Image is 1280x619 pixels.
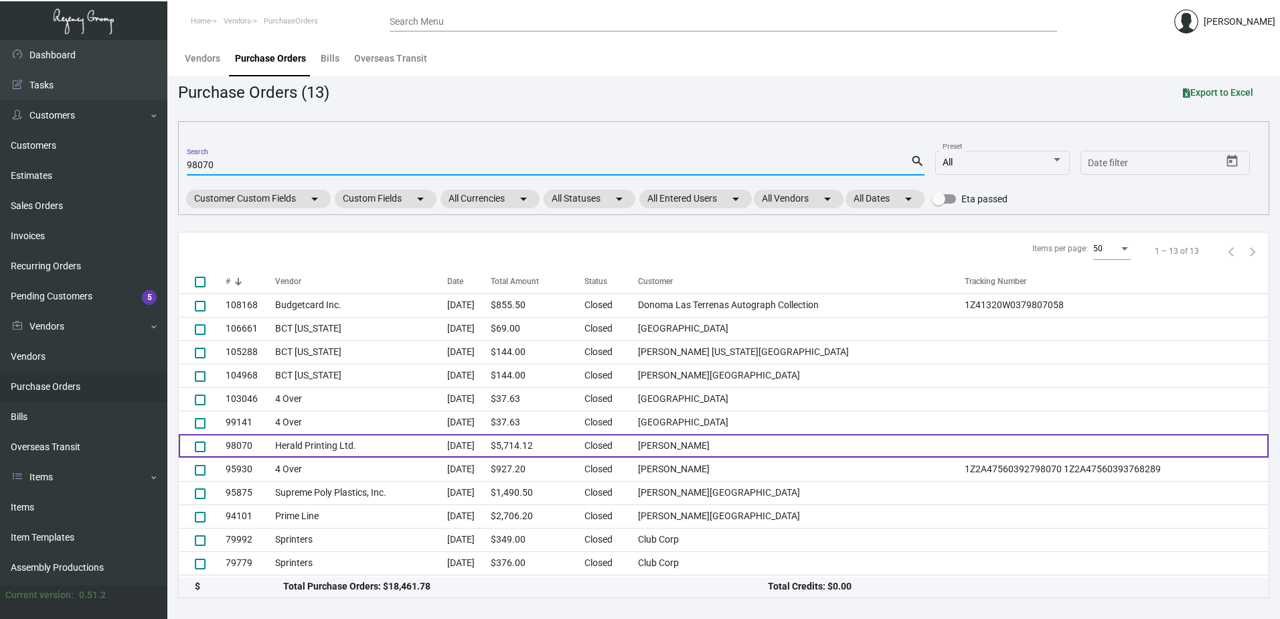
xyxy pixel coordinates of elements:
[491,340,584,364] td: $144.00
[447,528,491,551] td: [DATE]
[226,275,275,287] div: #
[491,317,584,340] td: $69.00
[584,387,639,411] td: Closed
[638,275,673,287] div: Customer
[226,458,275,481] td: 95930
[965,275,1269,287] div: Tracking Number
[638,411,965,434] td: [GEOGRAPHIC_DATA]
[335,190,436,208] mat-chip: Custom Fields
[1242,240,1263,262] button: Next page
[961,191,1008,207] span: Eta passed
[226,575,275,598] td: 79546
[447,275,491,287] div: Date
[491,528,584,551] td: $349.00
[275,387,447,411] td: 4 Over
[1093,245,1131,254] mat-select: Items per page:
[965,293,1269,317] td: 1Z41320W0379807058
[1204,15,1275,29] div: [PERSON_NAME]
[275,340,447,364] td: BCT [US_STATE]
[226,504,275,528] td: 94101
[321,52,339,66] div: Bills
[910,153,925,169] mat-icon: search
[584,458,639,481] td: Closed
[447,434,491,458] td: [DATE]
[1088,158,1129,169] input: Start date
[226,293,275,317] td: 108168
[491,504,584,528] td: $2,706.20
[226,364,275,387] td: 104968
[728,191,744,207] mat-icon: arrow_drop_down
[900,191,916,207] mat-icon: arrow_drop_down
[307,191,323,207] mat-icon: arrow_drop_down
[1222,151,1243,172] button: Open calendar
[447,504,491,528] td: [DATE]
[491,275,539,287] div: Total Amount
[195,579,283,594] div: $
[447,317,491,340] td: [DATE]
[275,293,447,317] td: Budgetcard Inc.
[186,190,331,208] mat-chip: Customer Custom Fields
[491,411,584,434] td: $37.63
[491,551,584,575] td: $376.00
[275,275,301,287] div: Vendor
[226,411,275,434] td: 99141
[846,190,925,208] mat-chip: All Dates
[754,190,844,208] mat-chip: All Vendors
[491,458,584,481] td: $927.20
[965,275,1026,287] div: Tracking Number
[226,528,275,551] td: 79992
[275,551,447,575] td: Sprinters
[768,579,1253,594] div: Total Credits: $0.00
[491,293,584,317] td: $855.50
[226,481,275,504] td: 95875
[1141,158,1205,169] input: End date
[491,481,584,504] td: $1,490.50
[611,191,627,207] mat-icon: arrow_drop_down
[275,575,447,598] td: Sprinters
[235,52,306,66] div: Purchase Orders
[283,579,768,594] div: Total Purchase Orders: $18,461.78
[819,191,835,207] mat-icon: arrow_drop_down
[178,80,329,105] div: Purchase Orders (13)
[584,528,639,551] td: Closed
[1220,240,1242,262] button: Previous page
[638,293,965,317] td: Donoma Las Terrenas Autograph Collection
[638,317,965,340] td: [GEOGRAPHIC_DATA]
[584,434,639,458] td: Closed
[584,293,639,317] td: Closed
[638,504,965,528] td: [PERSON_NAME][GEOGRAPHIC_DATA]
[515,191,532,207] mat-icon: arrow_drop_down
[447,275,463,287] div: Date
[638,481,965,504] td: [PERSON_NAME][GEOGRAPHIC_DATA]
[1174,9,1198,33] img: admin@bootstrapmaster.com
[275,504,447,528] td: Prime Line
[584,317,639,340] td: Closed
[1155,245,1199,257] div: 1 – 13 of 13
[226,551,275,575] td: 79779
[491,364,584,387] td: $144.00
[412,191,428,207] mat-icon: arrow_drop_down
[275,481,447,504] td: Supreme Poly Plastics, Inc.
[275,528,447,551] td: Sprinters
[447,293,491,317] td: [DATE]
[638,275,965,287] div: Customer
[544,190,635,208] mat-chip: All Statuses
[226,387,275,411] td: 103046
[584,340,639,364] td: Closed
[447,551,491,575] td: [DATE]
[639,190,752,208] mat-chip: All Entered Users
[226,434,275,458] td: 98070
[79,588,106,602] div: 0.51.2
[584,364,639,387] td: Closed
[191,17,211,25] span: Home
[226,275,230,287] div: #
[638,387,965,411] td: [GEOGRAPHIC_DATA]
[226,317,275,340] td: 106661
[185,52,220,66] div: Vendors
[584,411,639,434] td: Closed
[447,411,491,434] td: [DATE]
[447,458,491,481] td: [DATE]
[264,17,318,25] span: PurchaseOrders
[1183,87,1253,98] span: Export to Excel
[491,275,584,287] div: Total Amount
